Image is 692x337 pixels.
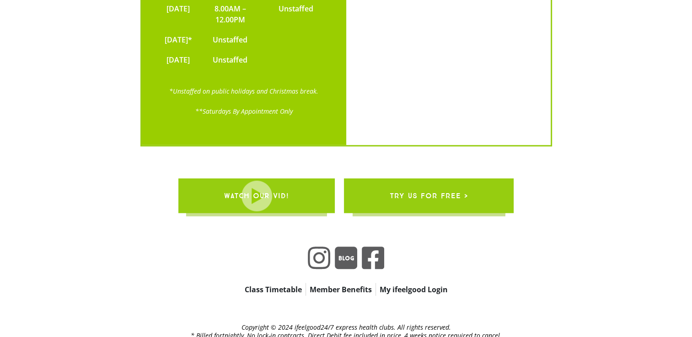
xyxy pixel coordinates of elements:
a: try us for free > [344,179,514,213]
span: WATCH OUR VID! [224,183,289,209]
td: Unstaffed [197,30,264,50]
td: [DATE]* [160,30,197,50]
nav: apbct__label_id__gravity_form [191,283,502,296]
a: **Saturdays By Appointment Only [195,107,293,116]
a: Class Timetable [241,283,306,296]
a: WATCH OUR VID! [178,179,335,213]
span: try us for free > [390,183,468,209]
a: *Unstaffed on public holidays and Christmas break. [169,87,318,95]
td: [DATE] [160,50,197,70]
a: My ifeelgood Login [376,283,451,296]
a: Member Benefits [306,283,376,296]
td: Unstaffed [197,50,264,70]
